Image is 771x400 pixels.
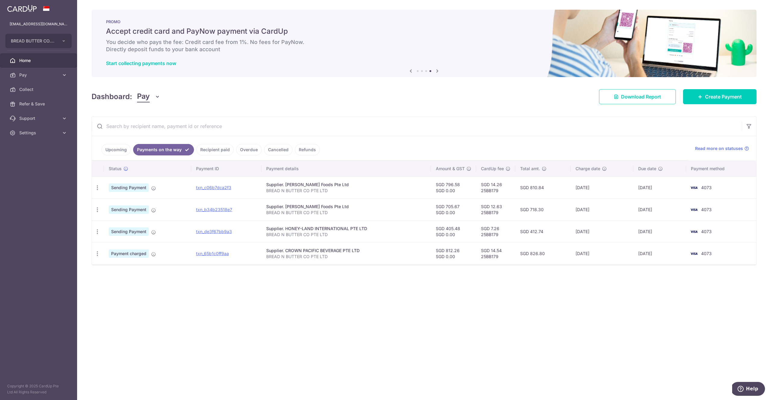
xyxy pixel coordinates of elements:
img: Bank Card [688,228,700,235]
td: SGD 7.26 25BB179 [476,220,515,242]
a: txn_de3f67bb9a3 [196,229,232,234]
input: Search by recipient name, payment id or reference [92,117,742,136]
span: Sending Payment [109,227,149,236]
span: Payment charged [109,249,149,258]
span: Status [109,166,122,172]
img: CardUp [7,5,37,12]
h5: Accept credit card and PayNow payment via CardUp [106,27,742,36]
img: Bank Card [688,250,700,257]
span: Home [19,58,59,64]
span: Collect [19,86,59,92]
img: Bank Card [688,206,700,213]
td: SGD 796.58 SGD 0.00 [431,177,476,198]
div: Supplier. CROWN PACIFIC BEVERAGE PTE LTD [266,248,426,254]
span: Read more on statuses [695,145,743,152]
td: [DATE] [633,220,686,242]
a: Read more on statuses [695,145,749,152]
h6: You decide who pays the fee: Credit card fee from 1%. No fees for PayNow. Directly deposit funds ... [106,39,742,53]
td: SGD 405.48 SGD 0.00 [431,220,476,242]
td: [DATE] [571,220,634,242]
a: Recipient paid [196,144,234,155]
span: Amount & GST [436,166,465,172]
a: Cancelled [264,144,292,155]
button: Pay [137,91,160,102]
p: PROMO [106,19,742,24]
td: SGD 826.80 [515,242,571,264]
td: [DATE] [633,198,686,220]
td: [DATE] [571,242,634,264]
span: BREAD BUTTER CO. PRIVATE LIMITED [11,38,55,44]
td: SGD 812.26 SGD 0.00 [431,242,476,264]
a: Refunds [295,144,320,155]
span: Charge date [576,166,600,172]
span: Refer & Save [19,101,59,107]
span: Settings [19,130,59,136]
p: BREAD N BUTTER CO PTE LTD [266,232,426,238]
a: txn_b34b23518e7 [196,207,232,212]
td: SGD 14.54 25BB179 [476,242,515,264]
span: 4073 [701,229,712,234]
p: BREAD N BUTTER CO PTE LTD [266,188,426,194]
a: Download Report [599,89,676,104]
span: 4073 [701,185,712,190]
td: SGD 718.30 [515,198,571,220]
td: [DATE] [633,242,686,264]
td: SGD 12.63 25BB179 [476,198,515,220]
span: Due date [638,166,656,172]
td: SGD 412.74 [515,220,571,242]
th: Payment details [261,161,431,177]
td: [DATE] [571,198,634,220]
span: Download Report [621,93,661,100]
img: paynow Banner [92,10,757,77]
td: [DATE] [571,177,634,198]
a: Payments on the way [133,144,194,155]
a: Overdue [236,144,262,155]
span: Sending Payment [109,205,149,214]
th: Payment method [686,161,756,177]
div: Supplier. HONEY-LAND INTERNATIONAL PTE LTD [266,226,426,232]
span: Pay [19,72,59,78]
div: Supplier. [PERSON_NAME] Foods Pte Ltd [266,182,426,188]
a: Create Payment [683,89,757,104]
a: Start collecting payments now [106,60,176,66]
a: Upcoming [101,144,131,155]
td: SGD 705.67 SGD 0.00 [431,198,476,220]
a: txn_c06b7dca2f3 [196,185,231,190]
iframe: Opens a widget where you can find more information [732,382,765,397]
span: 4073 [701,207,712,212]
p: BREAD N BUTTER CO PTE LTD [266,254,426,260]
span: Pay [137,91,150,102]
span: Total amt. [520,166,540,172]
th: Payment ID [191,161,261,177]
td: SGD 810.84 [515,177,571,198]
span: Create Payment [705,93,742,100]
h4: Dashboard: [92,91,132,102]
div: Supplier. [PERSON_NAME] Foods Pte Ltd [266,204,426,210]
p: BREAD N BUTTER CO PTE LTD [266,210,426,216]
span: CardUp fee [481,166,504,172]
td: [DATE] [633,177,686,198]
td: SGD 14.26 25BB179 [476,177,515,198]
span: 4073 [701,251,712,256]
button: BREAD BUTTER CO. PRIVATE LIMITED [5,34,72,48]
span: Support [19,115,59,121]
img: Bank Card [688,184,700,191]
a: txn_65b1c0ff9aa [196,251,229,256]
span: Sending Payment [109,183,149,192]
p: [EMAIL_ADDRESS][DOMAIN_NAME] [10,21,67,27]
